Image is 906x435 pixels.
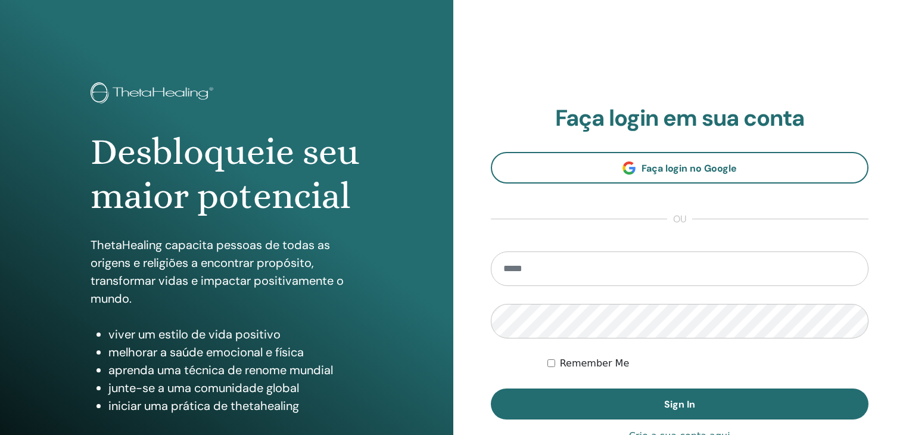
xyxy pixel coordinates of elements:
button: Sign In [491,389,869,420]
li: melhorar a saúde emocional e física [108,343,363,361]
a: Faça login no Google [491,152,869,184]
span: Faça login no Google [642,162,737,175]
h1: Desbloqueie seu maior potencial [91,130,363,219]
p: ThetaHealing capacita pessoas de todas as origens e religiões a encontrar propósito, transformar ... [91,236,363,307]
li: aprenda uma técnica de renome mundial [108,361,363,379]
li: junte-se a uma comunidade global [108,379,363,397]
li: iniciar uma prática de thetahealing [108,397,363,415]
h2: Faça login em sua conta [491,105,869,132]
span: Sign In [664,398,695,411]
div: Keep me authenticated indefinitely or until I manually logout [547,356,868,371]
label: Remember Me [560,356,630,371]
li: viver um estilo de vida positivo [108,325,363,343]
span: ou [667,212,692,226]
